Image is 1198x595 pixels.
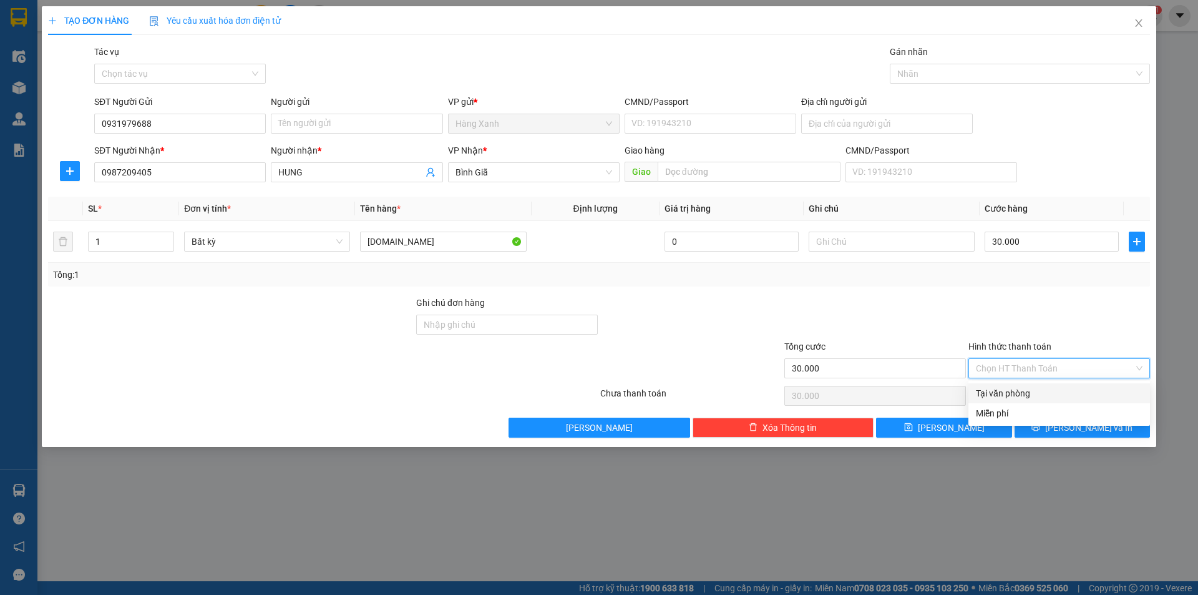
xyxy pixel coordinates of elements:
[693,418,874,438] button: deleteXóa Thông tin
[271,144,442,157] div: Người nhận
[11,26,98,43] div: 0937292298
[599,386,783,408] div: Chưa thanh toán
[184,204,231,214] span: Đơn vị tính
[448,95,620,109] div: VP gửi
[11,88,194,104] div: Tên hàng: thùng ( : 1 )
[416,298,485,308] label: Ghi chú đơn hàng
[11,12,30,25] span: Gửi:
[360,232,526,252] input: VD: Bàn, Ghế
[60,161,80,181] button: plus
[762,421,817,435] span: Xóa Thông tin
[1015,418,1150,438] button: printer[PERSON_NAME] và In
[625,95,796,109] div: CMND/Passport
[890,47,928,57] label: Gán nhãn
[976,406,1142,420] div: Miễn phí
[801,95,973,109] div: Địa chỉ người gửi
[416,315,598,335] input: Ghi chú đơn hàng
[1134,18,1144,28] span: close
[876,418,1011,438] button: save[PERSON_NAME]
[271,95,442,109] div: Người gửi
[784,342,825,352] span: Tổng cước
[107,26,194,41] div: TRÂM
[509,418,690,438] button: [PERSON_NAME]
[976,386,1142,400] div: Tại văn phòng
[625,162,658,182] span: Giao
[448,145,483,155] span: VP Nhận
[809,232,975,252] input: Ghi Chú
[1121,6,1156,41] button: Close
[1129,237,1144,247] span: plus
[566,421,633,435] span: [PERSON_NAME]
[48,16,57,25] span: plus
[573,204,618,214] span: Định lượng
[61,166,79,176] span: plus
[107,11,194,26] div: Long Hải
[53,268,462,282] div: Tổng: 1
[88,204,98,214] span: SL
[94,95,266,109] div: SĐT Người Gửi
[665,232,799,252] input: 0
[918,421,985,435] span: [PERSON_NAME]
[1045,421,1132,435] span: [PERSON_NAME] và In
[801,114,973,134] input: Địa chỉ của người gửi
[804,197,980,221] th: Ghi chú
[625,145,665,155] span: Giao hàng
[904,423,913,433] span: save
[9,66,100,81] div: 30.000
[11,11,98,26] div: Hàng Xanh
[48,16,129,26] span: TẠO ĐƠN HÀNG
[94,47,119,57] label: Tác vụ
[1129,232,1145,252] button: plus
[107,41,194,58] div: 0395075639
[107,12,137,25] span: Nhận:
[455,114,612,133] span: Hàng Xanh
[426,167,436,177] span: user-add
[94,144,266,157] div: SĐT Người Nhận
[455,163,612,182] span: Bình Giã
[845,144,1017,157] div: CMND/Passport
[665,204,711,214] span: Giá trị hàng
[53,232,73,252] button: delete
[192,232,343,251] span: Bất kỳ
[749,423,757,433] span: delete
[360,204,401,214] span: Tên hàng
[968,342,1051,352] label: Hình thức thanh toán
[985,204,1028,214] span: Cước hàng
[1031,423,1040,433] span: printer
[658,162,840,182] input: Dọc đường
[9,67,21,80] span: R :
[149,16,159,26] img: icon
[149,16,281,26] span: Yêu cầu xuất hóa đơn điện tử
[119,87,136,104] span: SL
